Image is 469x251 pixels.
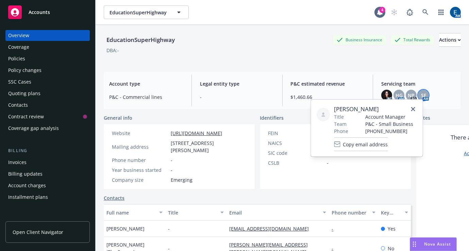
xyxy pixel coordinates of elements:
div: Contract review [8,111,44,122]
a: Overview [5,30,90,41]
button: EducationSuperHighway [104,5,189,19]
span: NP [408,92,415,99]
div: Billing [5,147,90,154]
img: photo [381,90,392,101]
span: - [200,93,274,101]
a: Accounts [5,3,90,22]
div: DBA: - [106,47,119,54]
div: Phone number [332,209,368,216]
div: Email [229,209,319,216]
button: Actions [439,33,461,47]
a: Billing updates [5,168,90,179]
a: Invoices [5,157,90,168]
a: [URL][DOMAIN_NAME] [171,130,222,136]
div: Coverage gap analysis [8,123,59,134]
button: Full name [104,204,165,221]
div: Overview [8,30,29,41]
div: Website [112,130,168,137]
div: SSC Cases [8,76,31,87]
a: Switch app [434,5,448,19]
div: Phone number [112,157,168,164]
a: Coverage gap analysis [5,123,90,134]
a: close [409,105,417,113]
div: Policies [8,53,25,64]
div: Total Rewards [391,35,434,44]
div: Contacts [8,100,28,110]
a: Coverage [5,42,90,53]
div: CSLB [268,159,324,166]
span: [PERSON_NAME] [334,105,414,113]
a: Contacts [104,194,124,202]
div: Key contact [381,209,401,216]
a: Contract review [5,111,90,122]
a: SSC Cases [5,76,90,87]
span: General info [104,114,132,121]
button: Title [165,204,227,221]
div: Mailing address [112,143,168,150]
span: - [171,157,172,164]
div: Business Insurance [333,35,386,44]
span: SF [421,92,426,99]
a: Contacts [5,100,90,110]
span: HG [396,92,403,99]
div: Coverage [8,42,29,53]
div: Drag to move [410,238,419,251]
span: [PHONE_NUMBER] [366,128,414,135]
button: Phone number [329,204,378,221]
span: $1,460.66 [291,93,365,101]
span: Legal entity type [200,80,274,87]
div: Billing updates [8,168,43,179]
span: Accounts [29,10,50,15]
span: - [168,225,170,232]
a: Start snowing [387,5,401,19]
a: Account charges [5,180,90,191]
span: P&C estimated revenue [291,80,365,87]
span: Identifiers [260,114,284,121]
span: [STREET_ADDRESS][PERSON_NAME] [171,139,247,154]
div: Company size [112,176,168,183]
div: Invoices [8,157,27,168]
div: Full name [106,209,155,216]
div: Installment plans [8,192,48,203]
span: Account type [109,80,183,87]
a: Installment plans [5,192,90,203]
a: - [332,225,339,232]
div: NAICS [268,139,324,147]
div: Account charges [8,180,46,191]
span: Phone [334,128,349,135]
div: Actions [439,33,461,46]
span: Servicing team [381,80,455,87]
button: Nova Assist [410,237,457,251]
span: Open Client Navigator [13,228,63,236]
span: Emerging [171,176,192,183]
span: P&C - Small Business [366,120,414,128]
span: - [171,166,172,174]
a: [EMAIL_ADDRESS][DOMAIN_NAME] [229,225,314,232]
div: FEIN [268,130,324,137]
a: Quoting plans [5,88,90,99]
div: Policy changes [8,65,41,76]
button: Email [227,204,329,221]
span: P&C - Commercial lines [109,93,183,101]
a: Search [419,5,432,19]
div: SIC code [268,149,324,157]
div: 4 [379,7,385,13]
span: Title [334,113,344,120]
img: photo [450,7,461,18]
span: Copy email address [343,141,388,148]
div: Year business started [112,166,168,174]
span: Yes [388,225,396,232]
span: [PERSON_NAME] [106,225,145,232]
a: Policy changes [5,65,90,76]
a: Report a Bug [403,5,417,19]
span: - [327,159,329,166]
span: Team [334,120,347,128]
span: Account Manager [366,113,414,120]
div: EducationSuperHighway [104,35,178,44]
span: Nova Assist [424,241,451,247]
a: Policies [5,53,90,64]
span: EducationSuperHighway [110,9,168,16]
button: Copy email address [334,137,388,151]
button: Key contact [378,204,411,221]
span: Notes [416,114,430,122]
